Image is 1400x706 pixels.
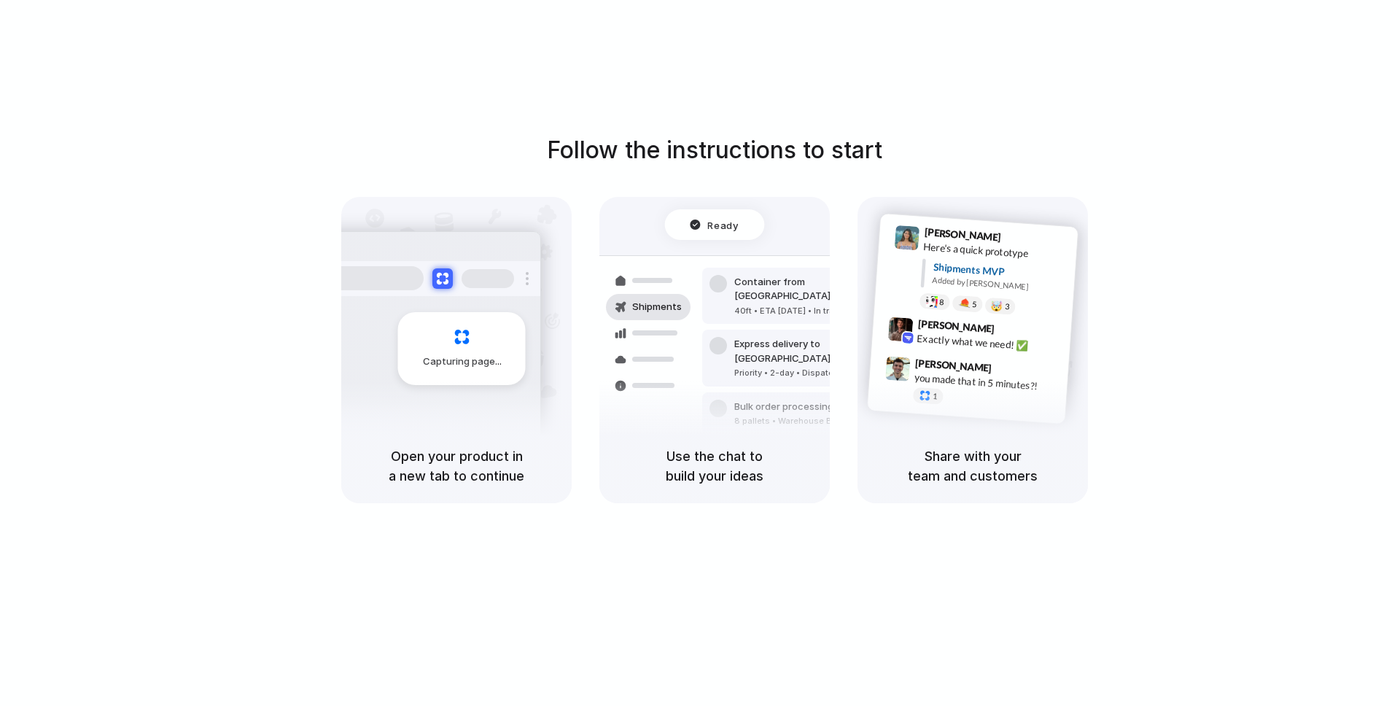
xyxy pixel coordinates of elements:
[423,354,504,369] span: Capturing page
[734,275,892,303] div: Container from [GEOGRAPHIC_DATA]
[734,305,892,317] div: 40ft • ETA [DATE] • In transit
[924,224,1001,245] span: [PERSON_NAME]
[632,300,682,314] span: Shipments
[999,322,1029,340] span: 9:42 AM
[996,362,1026,379] span: 9:47 AM
[933,259,1067,283] div: Shipments MVP
[359,446,554,486] h5: Open your product in a new tab to continue
[734,337,892,365] div: Express delivery to [GEOGRAPHIC_DATA]
[1005,302,1010,310] span: 3
[914,370,1059,395] div: you made that in 5 minutes?!
[917,315,995,336] span: [PERSON_NAME]
[939,298,944,306] span: 8
[547,133,882,168] h1: Follow the instructions to start
[917,330,1062,355] div: Exactly what we need! ✅
[708,217,739,232] span: Ready
[933,392,938,400] span: 1
[1006,230,1035,248] span: 9:41 AM
[617,446,812,486] h5: Use the chat to build your ideas
[734,367,892,379] div: Priority • 2-day • Dispatched
[734,400,870,414] div: Bulk order processing
[734,415,870,427] div: 8 pallets • Warehouse B • Packed
[991,300,1003,311] div: 🤯
[972,300,977,308] span: 5
[875,446,1070,486] h5: Share with your team and customers
[932,274,1066,295] div: Added by [PERSON_NAME]
[915,354,992,376] span: [PERSON_NAME]
[923,238,1069,263] div: Here's a quick prototype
